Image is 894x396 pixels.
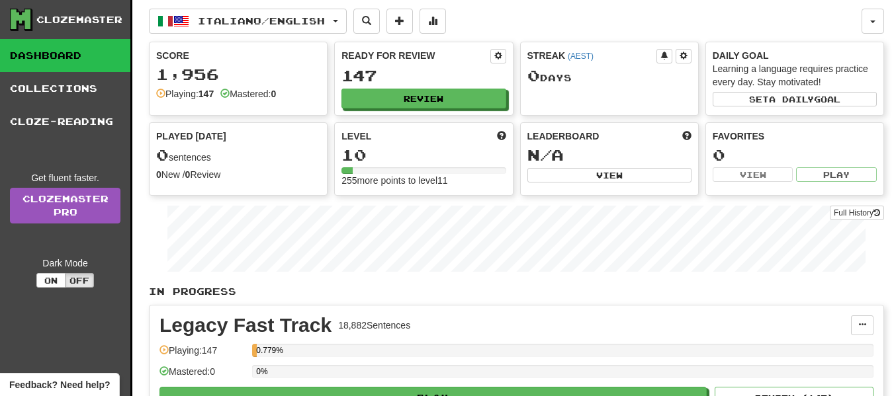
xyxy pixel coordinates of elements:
[156,145,169,164] span: 0
[341,174,506,187] div: 255 more points to level 11
[10,188,120,223] a: ClozemasterPro
[156,130,226,143] span: Played [DATE]
[159,344,246,366] div: Playing: 147
[713,49,877,62] div: Daily Goal
[420,9,446,34] button: More stats
[149,285,884,298] p: In Progress
[338,319,410,332] div: 18,882 Sentences
[527,66,540,85] span: 0
[156,49,320,62] div: Score
[796,167,877,182] button: Play
[713,147,877,163] div: 0
[36,273,66,288] button: On
[198,15,325,26] span: Italiano / English
[185,169,191,180] strong: 0
[10,171,120,184] div: Get fluent faster.
[271,89,276,99] strong: 0
[341,67,506,84] div: 147
[353,9,380,34] button: Search sentences
[527,67,692,85] div: Day s
[341,130,371,143] span: Level
[156,168,320,181] div: New / Review
[65,273,94,288] button: Off
[830,206,884,220] button: Full History
[9,378,110,391] span: Open feedback widget
[497,130,506,143] span: Score more points to level up
[713,92,877,106] button: Seta dailygoal
[156,147,320,164] div: sentences
[713,62,877,89] div: Learning a language requires practice every day. Stay motivated!
[682,130,692,143] span: This week in points, UTC
[527,49,656,62] div: Streak
[713,167,793,182] button: View
[10,257,120,270] div: Dark Mode
[159,315,332,335] div: Legacy Fast Track
[220,87,276,100] div: Mastered:
[713,130,877,143] div: Favorites
[156,169,161,180] strong: 0
[159,365,246,387] div: Mastered: 0
[527,130,600,143] span: Leaderboard
[527,168,692,182] button: View
[341,147,506,163] div: 10
[527,145,564,164] span: N/A
[199,89,214,99] strong: 147
[256,344,257,357] div: 0.779%
[341,49,490,62] div: Ready for Review
[36,13,122,26] div: Clozemaster
[386,9,413,34] button: Add sentence to collection
[568,52,594,61] a: (AEST)
[156,66,320,83] div: 1,956
[149,9,347,34] button: Italiano/English
[156,87,214,100] div: Playing:
[341,89,506,108] button: Review
[769,95,814,104] span: a daily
